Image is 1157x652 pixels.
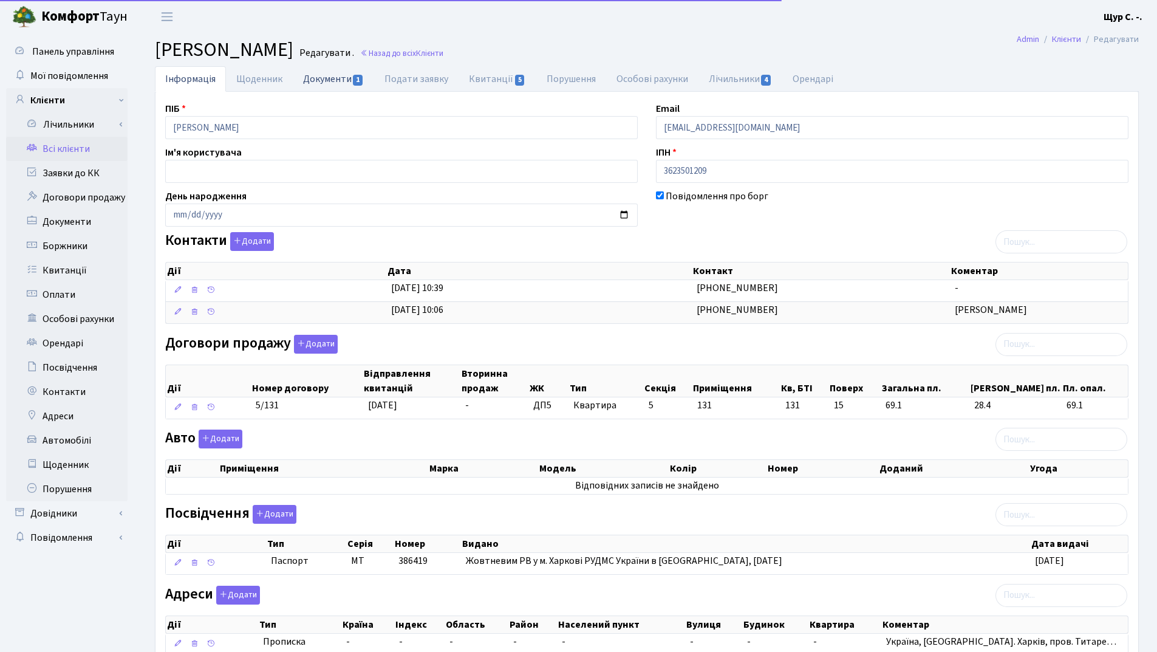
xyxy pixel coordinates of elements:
a: Автомобілі [6,428,128,453]
a: Всі клієнти [6,137,128,161]
span: МТ [351,554,364,568]
th: Відправлення квитанцій [363,365,460,397]
a: Щур С. -. [1104,10,1142,24]
span: Мої повідомлення [30,69,108,83]
span: - [813,635,817,648]
span: - [449,635,453,648]
th: Дії [166,263,386,280]
th: Квартира [808,616,881,633]
th: Секція [643,365,692,397]
span: [DATE] 10:06 [391,303,443,317]
a: Додати [196,428,242,449]
th: Дії [166,535,266,552]
a: Орендарі [782,66,844,92]
span: Панель управління [32,45,114,58]
th: Приміщення [692,365,780,397]
a: Особові рахунки [6,307,128,331]
span: [PHONE_NUMBER] [697,281,778,295]
span: 5 [515,75,525,86]
li: Редагувати [1081,33,1139,46]
label: Email [656,101,680,116]
span: 4 [761,75,771,86]
span: Клієнти [416,47,443,59]
span: 69.1 [1067,399,1123,413]
a: Мої повідомлення [6,64,128,88]
span: Таун [41,7,128,27]
span: 5 [649,399,654,412]
th: ЖК [528,365,568,397]
a: Щоденник [6,453,128,477]
th: Видано [461,535,1030,552]
a: Додати [227,230,274,252]
span: [DATE] 10:39 [391,281,443,295]
a: Квитанції [459,66,536,92]
label: ІПН [656,145,677,160]
th: Пл. опал. [1062,365,1128,397]
th: Область [445,616,508,633]
th: Коментар [881,616,1128,633]
button: Авто [199,430,242,448]
th: Дата видачі [1030,535,1128,552]
th: Угода [1029,460,1128,477]
th: Країна [341,616,394,633]
a: Інформація [155,66,226,92]
button: Переключити навігацію [152,7,182,27]
a: Клієнти [6,88,128,112]
th: Контакт [692,263,950,280]
input: Пошук... [995,503,1127,526]
button: Адреси [216,586,260,605]
th: Індекс [394,616,445,633]
a: Admin [1017,33,1039,46]
span: Прописка [263,635,305,649]
span: [PERSON_NAME] [955,303,1027,317]
a: Лічильники [698,66,782,92]
th: Колір [669,460,766,477]
span: [PERSON_NAME] [155,36,293,64]
span: 28.4 [974,399,1057,413]
label: Договори продажу [165,335,338,354]
label: Посвідчення [165,505,296,524]
span: - [346,635,389,649]
input: Пошук... [995,230,1127,253]
label: Ім'я користувача [165,145,242,160]
span: - [465,399,469,412]
input: Пошук... [995,584,1127,607]
span: - [562,635,565,648]
th: Будинок [742,616,808,633]
th: Дата [386,263,692,280]
img: logo.png [12,5,36,29]
span: - [513,635,517,648]
a: Лічильники [14,112,128,137]
th: Номер договору [251,365,363,397]
button: Контакти [230,232,274,251]
a: Щоденник [226,66,293,92]
label: Повідомлення про борг [666,189,768,204]
th: Кв, БТІ [780,365,828,397]
a: Боржники [6,234,128,258]
span: [DATE] [1035,554,1064,568]
span: Квартира [573,399,639,413]
a: Панель управління [6,39,128,64]
label: Контакти [165,232,274,251]
a: Документи [293,66,374,91]
label: Адреси [165,586,260,605]
th: Вулиця [685,616,742,633]
span: [PHONE_NUMBER] [697,303,778,317]
span: [DATE] [368,399,397,412]
span: 1 [353,75,363,86]
th: Населений пункт [557,616,685,633]
a: Орендарі [6,331,128,355]
a: Клієнти [1052,33,1081,46]
th: Тип [258,616,341,633]
th: Тип [568,365,643,397]
a: Особові рахунки [606,66,698,92]
a: Документи [6,210,128,234]
th: Дії [166,616,258,633]
th: Дії [166,460,219,477]
label: ПІБ [165,101,186,116]
th: Доданий [878,460,1029,477]
span: - [690,635,694,648]
th: Поверх [828,365,881,397]
a: Подати заявку [374,66,459,92]
small: Редагувати . [297,47,354,59]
